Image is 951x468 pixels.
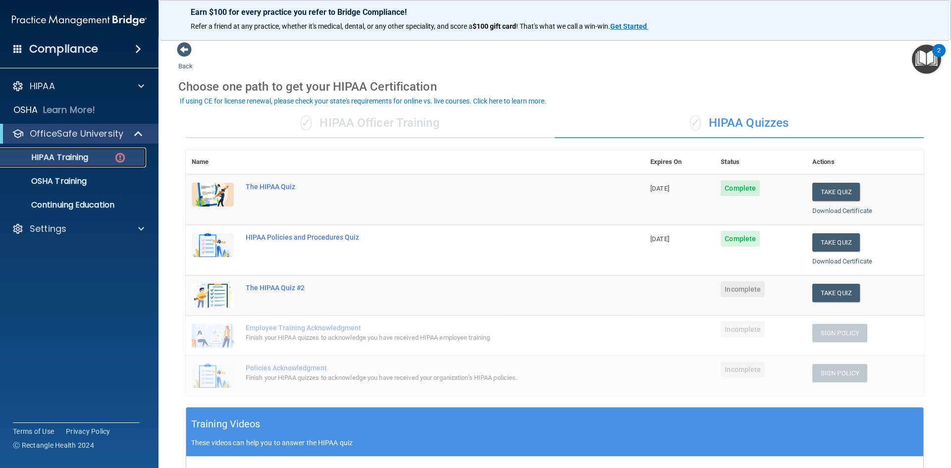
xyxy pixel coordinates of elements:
[715,150,806,174] th: Status
[186,150,240,174] th: Name
[812,207,872,214] a: Download Certificate
[812,258,872,265] a: Download Certificate
[246,183,595,191] div: The HIPAA Quiz
[644,150,715,174] th: Expires On
[650,235,669,243] span: [DATE]
[191,7,919,17] p: Earn $100 for every practice you refer to Bridge Compliance!
[66,426,110,436] a: Privacy Policy
[721,180,760,196] span: Complete
[186,108,555,138] div: HIPAA Officer Training
[610,22,647,30] strong: Get Started
[191,22,473,30] span: Refer a friend at any practice, whether it's medical, dental, or any other speciality, and score a
[12,10,147,30] img: PMB logo
[30,223,66,235] p: Settings
[246,332,595,344] div: Finish your HIPAA quizzes to acknowledge you have received HIPAA employee training.
[812,364,867,382] button: Sign Policy
[246,372,595,384] div: Finish your HIPAA quizzes to acknowledge you have received your organization’s HIPAA policies.
[721,281,765,297] span: Incomplete
[937,51,941,63] div: 2
[178,96,548,106] button: If using CE for license renewal, please check your state's requirements for online vs. live cours...
[180,98,546,104] div: If using CE for license renewal, please check your state's requirements for online vs. live cours...
[12,80,144,92] a: HIPAA
[721,362,765,377] span: Incomplete
[6,153,88,162] p: HIPAA Training
[301,115,312,130] span: ✓
[13,426,54,436] a: Terms of Use
[246,284,595,292] div: The HIPAA Quiz #2
[721,231,760,247] span: Complete
[610,22,648,30] a: Get Started
[13,104,38,116] p: OSHA
[246,233,595,241] div: HIPAA Policies and Procedures Quiz
[555,108,924,138] div: HIPAA Quizzes
[30,128,123,140] p: OfficeSafe University
[29,42,98,56] h4: Compliance
[13,440,94,450] span: Ⓒ Rectangle Health 2024
[246,364,595,372] div: Policies Acknowledgment
[516,22,610,30] span: ! That's what we call a win-win.
[178,51,193,70] a: Back
[12,128,144,140] a: OfficeSafe University
[812,233,860,252] button: Take Quiz
[806,150,924,174] th: Actions
[721,321,765,337] span: Incomplete
[812,284,860,302] button: Take Quiz
[650,185,669,192] span: [DATE]
[178,72,931,101] div: Choose one path to get your HIPAA Certification
[114,152,126,164] img: danger-circle.6113f641.png
[6,176,87,186] p: OSHA Training
[12,223,144,235] a: Settings
[191,416,261,433] h5: Training Videos
[812,324,867,342] button: Sign Policy
[246,324,595,332] div: Employee Training Acknowledgment
[912,45,941,74] button: Open Resource Center, 2 new notifications
[191,439,918,447] p: These videos can help you to answer the HIPAA quiz
[30,80,55,92] p: HIPAA
[473,22,516,30] strong: $100 gift card
[6,200,142,210] p: Continuing Education
[43,104,96,116] p: Learn More!
[690,115,701,130] span: ✓
[812,183,860,201] button: Take Quiz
